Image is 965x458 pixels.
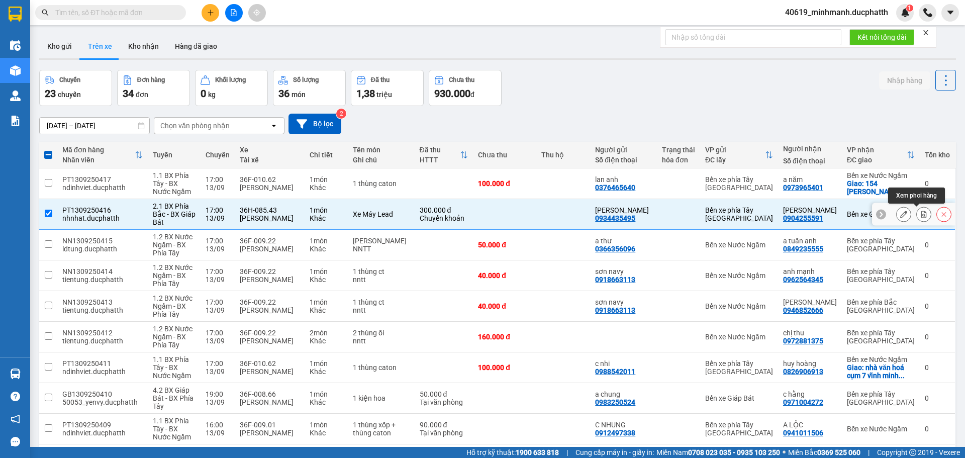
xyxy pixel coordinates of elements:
div: ndinhviet.ducphatth [62,429,143,437]
div: ĐC lấy [705,156,765,164]
span: 1.1 BX Phía Tây - BX Nước Ngầm [153,417,191,441]
img: icon-new-feature [901,8,910,17]
div: [PERSON_NAME] [240,306,300,314]
img: logo-vxr [9,7,22,22]
span: copyright [909,449,916,456]
span: 36 [278,87,289,100]
span: 1,38 [356,87,375,100]
div: NN1309250415 [62,237,143,245]
div: [PERSON_NAME] [240,184,300,192]
div: 300.000 đ [420,206,468,214]
div: Đơn hàng [137,76,165,83]
div: Sửa đơn hàng [896,207,911,222]
div: Chi tiết [310,151,343,159]
button: Kho nhận [120,34,167,58]
div: 1 món [310,206,343,214]
div: 0 [925,302,950,310]
div: Bến xe Nước Ngầm [705,333,773,341]
span: notification [11,414,20,424]
div: Chuyến [59,76,80,83]
strong: 0708 023 035 - 0935 103 250 [688,448,780,456]
span: Kết nối tổng đài [857,32,906,43]
div: Khối lượng [215,76,246,83]
span: 1 [908,5,911,12]
input: Tìm tên, số ĐT hoặc mã đơn [55,7,174,18]
div: tientung.ducphatth [62,276,143,284]
div: 36F-009.22 [240,298,300,306]
div: Chọn văn phòng nhận [160,121,230,131]
div: Chuyến [206,151,230,159]
div: ldtung.ducphatth [62,245,143,253]
div: ĐC giao [847,156,907,164]
div: PT1309250411 [62,359,143,368]
button: plus [202,4,219,22]
div: 19:00 [206,390,230,398]
span: Cung cấp máy in - giấy in: [575,447,654,458]
div: 160.000 đ [478,333,531,341]
button: Bộ lọc [288,114,341,134]
div: a thư [595,237,652,245]
div: Bến xe phía Bắc [GEOGRAPHIC_DATA] [847,298,915,314]
span: close [922,29,929,36]
span: triệu [376,90,392,99]
div: 0 [925,394,950,402]
button: file-add [225,4,243,22]
div: Bến xe phía Tây [GEOGRAPHIC_DATA] [847,329,915,345]
div: 13/09 [206,184,230,192]
span: aim [253,9,260,16]
div: 1 món [310,390,343,398]
div: nntt [353,306,410,314]
div: a năm [783,175,837,184]
button: Hàng đã giao [167,34,225,58]
div: 0904255591 [783,214,823,222]
span: ⚪️ [783,450,786,454]
div: Đã thu [420,146,460,154]
div: Bến xe Nước Ngầm [705,271,773,280]
div: C NHUNG [595,421,652,429]
div: 50.000 đ [478,241,531,249]
div: Bến xe Nước Ngầm [705,241,773,249]
div: 0941011506 [783,429,823,437]
div: 0826906913 [783,368,823,376]
div: 36F-009.01 [240,421,300,429]
div: 0 [925,241,950,249]
span: ... [899,372,905,380]
span: | [566,447,568,458]
span: 1.1 BX Phía Tây - BX Nước Ngầm [153,355,191,380]
div: 36F-009.22 [240,267,300,276]
div: 0376465640 [595,184,635,192]
div: Bến xe Giáp Bát [847,210,915,218]
div: 13/09 [206,276,230,284]
div: 0 [925,179,950,188]
div: Tên món [353,146,410,154]
div: tientung.ducphatth [62,337,143,345]
div: Tài xế [240,156,300,164]
div: Trạng thái [662,146,695,154]
div: [PERSON_NAME] [240,214,300,222]
div: 1 thùng ct [353,267,410,276]
div: sơn navy [595,298,652,306]
div: 0934435495 [595,214,635,222]
span: 1.2 BX Nước Ngầm - BX Phía Tây [153,325,192,349]
div: 17:00 [206,175,230,184]
div: PT1309250409 [62,421,143,429]
div: hóa đơn [662,156,695,164]
th: Toggle SortBy [57,142,148,168]
span: kg [208,90,216,99]
span: 2.1 BX Phía Bắc - BX Giáp Bát [153,202,196,226]
div: Khác [310,214,343,222]
div: Xem phơi hàng [888,188,945,204]
div: Đã thu [371,76,390,83]
div: 1 thùng caton [353,179,410,188]
button: Nhập hàng [879,71,930,89]
div: Nhân viên [62,156,135,164]
div: HTTT [420,156,460,164]
strong: 0369 525 060 [817,448,860,456]
div: 1 món [310,175,343,184]
input: Nhập số tổng đài [665,29,841,45]
div: Chưa thu [449,76,474,83]
span: Miền Nam [656,447,780,458]
div: 36F-008.66 [240,390,300,398]
div: 1 thùng caton [353,363,410,372]
div: c hằng [783,390,837,398]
